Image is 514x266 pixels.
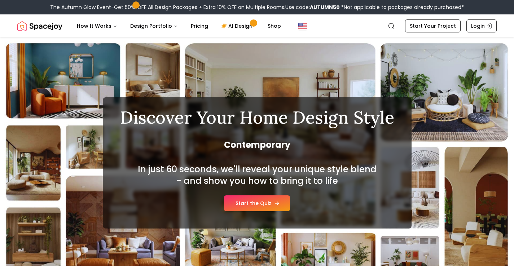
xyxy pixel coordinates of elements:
span: *Not applicable to packages already purchased* [340,4,464,11]
b: AUTUMN50 [310,4,340,11]
nav: Main [71,19,287,33]
a: Shop [262,19,287,33]
img: Spacejoy Logo [17,19,62,33]
h2: In just 60 seconds, we'll reveal your unique style blend - and show you how to bring it to life [136,164,378,187]
nav: Global [17,14,497,37]
button: How It Works [71,19,123,33]
span: Contemporary [120,139,394,151]
a: AI Design [215,19,260,33]
img: United States [298,22,307,30]
a: Pricing [185,19,214,33]
a: Spacejoy [17,19,62,33]
h1: Discover Your Home Design Style [120,109,394,126]
button: Design Portfolio [124,19,184,33]
a: Start Your Project [405,19,461,32]
a: Login [466,19,497,32]
a: Start the Quiz [224,195,290,211]
div: The Autumn Glow Event-Get 50% OFF All Design Packages + Extra 10% OFF on Multiple Rooms. [50,4,464,11]
span: Use code: [285,4,340,11]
